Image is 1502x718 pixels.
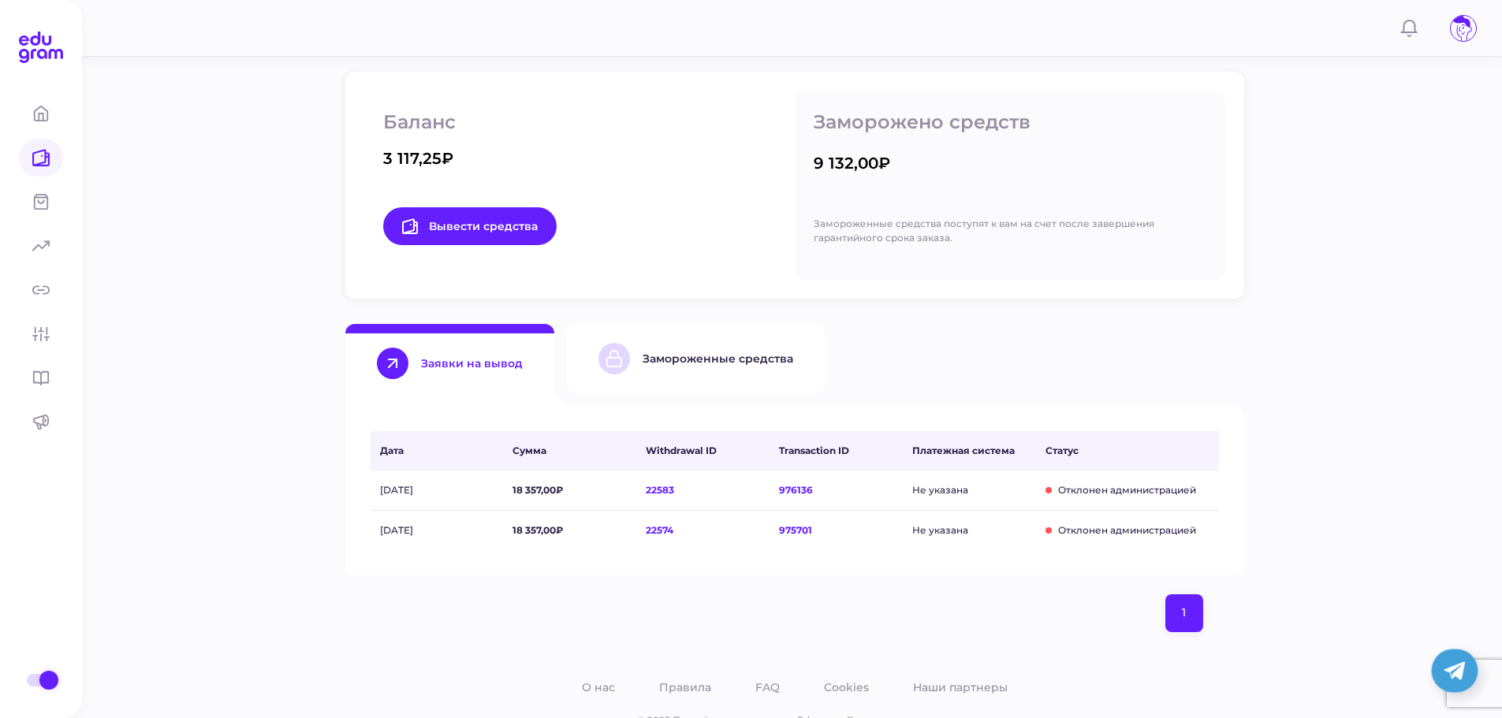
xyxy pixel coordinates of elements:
[512,523,636,538] span: 18 357,00₽
[1045,523,1219,538] span: Отклонен администрацией
[646,483,770,497] span: 22583
[912,483,1036,497] span: Не указана
[371,431,1219,550] div: Withdraw Requests
[646,523,770,538] span: 22574
[814,110,1206,135] p: Заморожено средств
[821,677,872,698] a: Cookies
[912,444,1036,458] span: Платежная система
[779,483,903,497] span: 976136
[380,444,504,458] span: Дата
[383,110,776,135] p: Баланс
[380,523,504,538] span: [DATE]
[345,324,554,393] button: Заявки на вывод
[779,523,903,538] span: 975701
[383,147,453,169] div: 3 117,25₽
[1045,444,1219,458] span: Статус
[512,483,636,497] span: 18 357,00₽
[1162,594,1206,632] nav: pagination navigation
[1165,594,1203,632] button: page 1
[643,352,793,366] div: Замороженные средства
[910,677,1011,698] a: Наши партнеры
[402,218,538,234] span: Вывести средства
[579,677,618,698] a: О нас
[380,483,504,497] span: [DATE]
[646,444,770,458] span: Withdrawal ID
[912,523,1036,538] span: Не указана
[752,677,783,698] a: FAQ
[383,207,557,245] a: Вывести средства
[779,444,903,458] span: Transaction ID
[656,677,714,698] a: Правила
[814,217,1206,245] p: Замороженные средства поступят к вам на счет после завершения гарантийного срока заказа.
[512,444,636,458] span: Сумма
[814,152,890,174] div: 9 132,00₽
[421,356,523,370] div: Заявки на вывод
[1045,483,1219,497] span: Отклонен администрацией
[567,324,825,393] button: Замороженные средства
